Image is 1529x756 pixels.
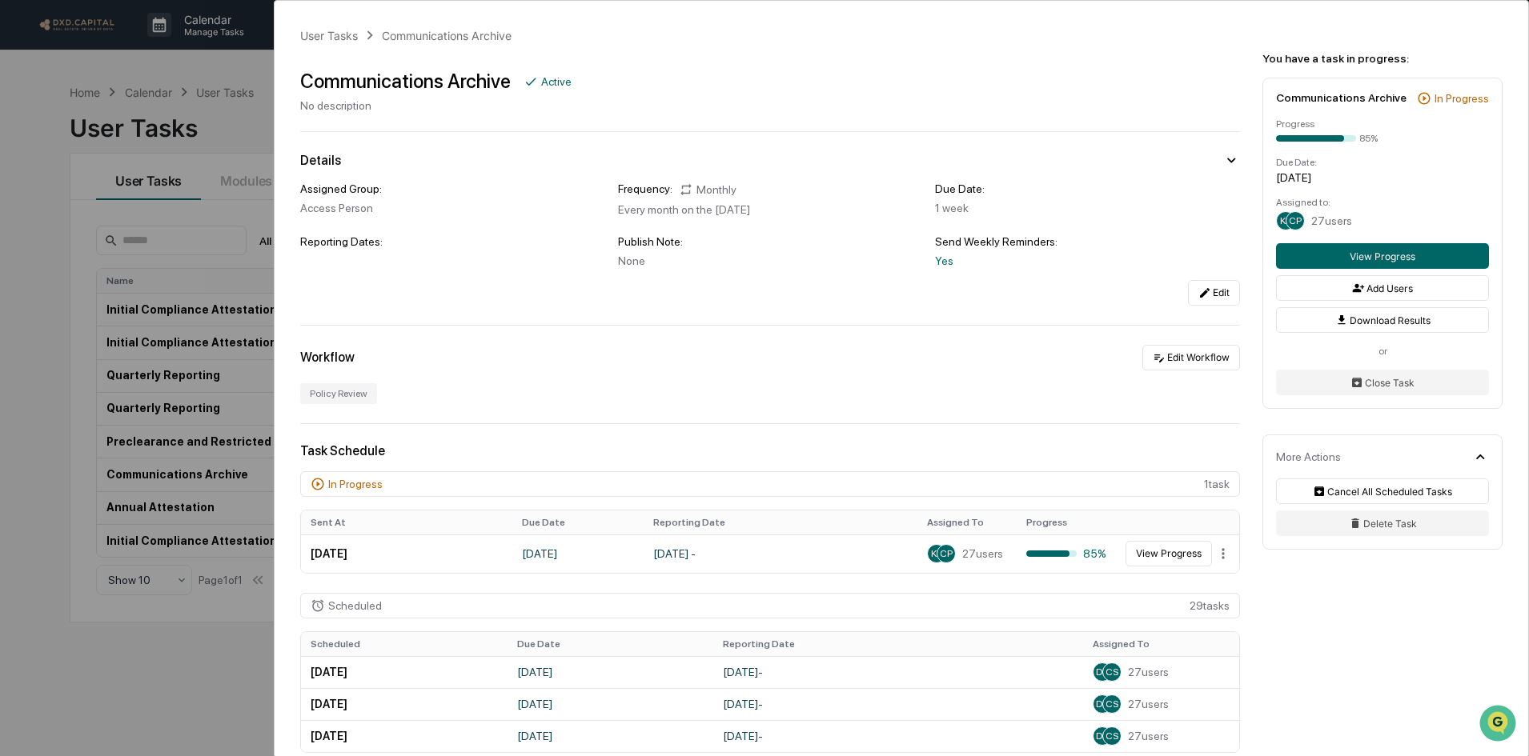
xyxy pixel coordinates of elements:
th: Reporting Date [644,510,917,534]
td: [DATE] [508,720,714,752]
th: Progress [1017,510,1116,534]
div: Communications Archive [382,29,512,42]
a: 🖐️Preclearance [10,195,110,224]
th: Scheduled [301,632,508,656]
div: 🗄️ [116,203,129,216]
td: [DATE] - [713,656,1083,688]
span: CS [1106,730,1118,742]
div: Reporting Dates: [300,235,605,248]
div: Policy Review [300,383,377,404]
td: [DATE] [301,720,508,752]
div: Details [300,153,341,168]
span: KE [931,548,942,559]
span: CP [1289,215,1302,226]
div: Monthly [679,182,736,197]
button: Cancel All Scheduled Tasks [1276,478,1489,504]
span: Preclearance [32,202,103,218]
td: [DATE] [301,534,512,573]
div: Every month on the [DATE] [618,203,923,216]
td: [DATE] - [713,688,1083,720]
div: 🔎 [16,234,29,246]
span: Data Lookup [32,232,101,248]
button: View Progress [1276,243,1489,269]
td: [DATE] [512,534,644,573]
div: Due Date: [935,182,1240,195]
div: We're available if you need us! [54,138,203,151]
span: 27 users [962,547,1003,560]
th: Due Date [512,510,644,534]
div: 1 task [300,471,1240,497]
a: 🗄️Attestations [110,195,205,224]
img: 1746055101610-c473b297-6a78-478c-a979-82029cc54cd1 [16,122,45,151]
span: 27 users [1311,214,1352,227]
button: View Progress [1126,541,1212,566]
button: Delete Task [1276,510,1489,536]
span: 27 users [1128,666,1169,678]
div: 🖐️ [16,203,29,216]
span: 27 users [1128,698,1169,710]
div: Publish Note: [618,235,923,248]
span: 27 users [1128,730,1169,742]
th: Sent At [301,510,512,534]
div: Yes [935,254,1240,267]
span: Pylon [159,271,194,283]
div: or [1276,346,1489,357]
div: Communications Archive [1276,91,1407,104]
button: Add Users [1276,275,1489,301]
td: [DATE] [301,656,508,688]
span: DD [1096,666,1109,678]
a: 🔎Data Lookup [10,226,107,254]
td: [DATE] [508,688,714,720]
iframe: Open customer support [1478,703,1521,746]
button: Download Results [1276,307,1489,333]
div: 85% [1026,547,1106,560]
div: You have a task in progress: [1262,52,1503,65]
div: Frequency: [618,182,672,197]
button: Edit [1188,280,1240,306]
th: Reporting Date [713,632,1083,656]
div: Workflow [300,350,355,365]
span: CS [1106,698,1118,710]
a: Powered byPylon [113,270,194,283]
div: Start new chat [54,122,263,138]
p: How can we help? [16,34,291,59]
div: User Tasks [300,29,358,42]
th: Due Date [508,632,714,656]
button: Start new chat [272,127,291,146]
button: Close Task [1276,370,1489,395]
div: 85% [1359,133,1378,144]
div: More Actions [1276,450,1341,463]
td: [DATE] [301,688,508,720]
span: DD [1096,698,1109,710]
div: 29 task s [300,593,1240,618]
td: [DATE] - [644,534,917,573]
button: Edit Workflow [1142,345,1240,370]
span: CP [940,548,953,559]
span: Attestations [132,202,199,218]
div: Access Person [300,202,605,214]
th: Assigned To [1083,632,1239,656]
div: 1 week [935,202,1240,214]
div: No description [300,99,572,112]
div: Due Date: [1276,157,1489,168]
div: Communications Archive [300,70,511,93]
div: Assigned to: [1276,197,1489,208]
div: None [618,254,923,267]
span: CS [1106,666,1118,678]
div: Scheduled [328,599,382,612]
td: [DATE] - [713,720,1083,752]
td: [DATE] [508,656,714,688]
div: Progress [1276,118,1489,130]
span: KE [1280,215,1291,226]
div: Task Schedule [300,443,1240,458]
div: Send Weekly Reminders: [935,235,1240,248]
div: Active [541,75,572,88]
div: Assigned Group: [300,182,605,195]
div: In Progress [328,478,383,490]
div: [DATE] [1276,171,1489,184]
span: DD [1096,730,1109,742]
th: Assigned To [917,510,1017,534]
div: In Progress [1435,92,1489,105]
